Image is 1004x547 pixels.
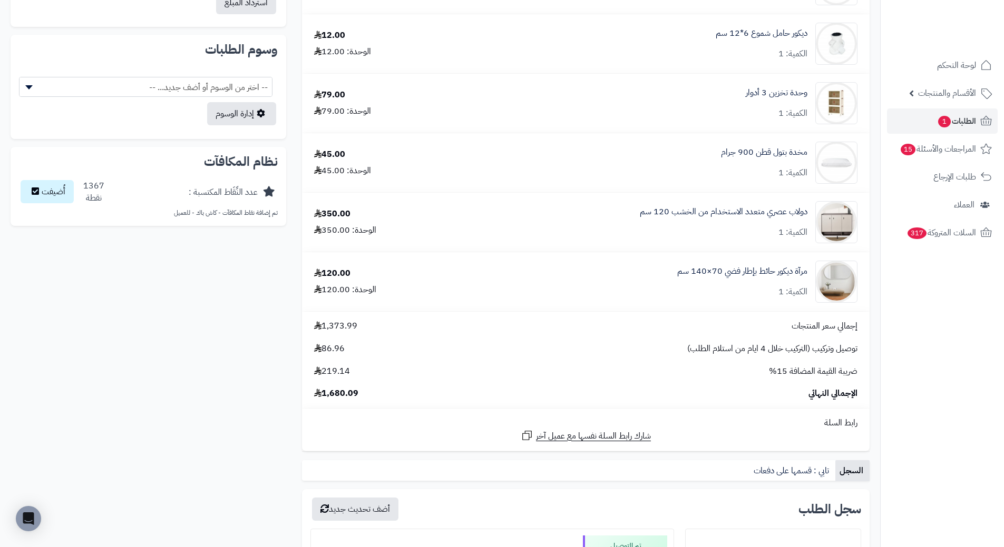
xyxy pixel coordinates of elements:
span: شارك رابط السلة نفسها مع عميل آخر [536,430,651,442]
span: 219.14 [314,365,350,377]
span: توصيل وتركيب (التركيب خلال 4 ايام من استلام الطلب) [687,343,857,355]
span: 317 [908,227,927,239]
div: الكمية: 1 [778,286,807,298]
a: مرآة ديكور حائط بإطار فضي 70×140 سم [677,265,807,277]
img: 1739778926-220106010217-90x90.jpg [816,142,857,184]
div: نقطة [83,192,104,204]
div: الوحدة: 79.00 [314,105,371,117]
span: إجمالي سعر المنتجات [792,320,857,332]
a: إدارة الوسوم [207,102,276,125]
div: رابط السلة [306,417,865,429]
span: السلات المتروكة [906,225,976,240]
div: الوحدة: 12.00 [314,46,371,58]
span: الأقسام والمنتجات [918,86,976,101]
div: الكمية: 1 [778,107,807,120]
img: 1752737949-1-90x90.jpg [816,201,857,243]
a: الطلبات1 [887,108,998,134]
a: مخدة بتول قطن 900 جرام [721,146,807,158]
p: تم إضافة نقاط المكافآت - كاش باك - للعميل [19,208,278,217]
a: السجل [835,460,870,481]
div: 120.00 [314,267,350,280]
div: 79.00 [314,89,345,101]
h3: سجل الطلب [798,503,861,515]
div: الوحدة: 350.00 [314,224,376,236]
h2: نظام المكافآت [19,155,278,168]
a: العملاء [887,192,998,217]
button: أضف تحديث جديد [312,498,398,521]
img: 1732798172-110317010039-90x90.jpg [816,23,857,65]
span: 86.96 [314,343,345,355]
div: الكمية: 1 [778,48,807,60]
a: وحدة تخزين 3 أدوار [746,87,807,99]
span: ضريبة القيمة المضافة 15% [769,365,857,377]
a: ديكور حامل شموع 6*12 سم [716,27,807,39]
a: دولاب عصري متعدد الاستخدام من الخشب 120 سم [640,206,807,218]
span: لوحة التحكم [937,58,976,73]
a: المراجعات والأسئلة15 [887,136,998,162]
span: 1 [938,116,951,127]
span: 1,373.99 [314,320,357,332]
div: 45.00 [314,148,345,161]
h2: وسوم الطلبات [19,43,278,56]
div: 12.00 [314,29,345,42]
span: 15 [901,144,915,155]
span: الإجمالي النهائي [808,387,857,400]
div: Open Intercom Messenger [16,506,41,531]
div: عدد النِّقَاط المكتسبة : [189,186,258,198]
span: الطلبات [937,114,976,128]
span: 1,680.09 [314,387,358,400]
div: الكمية: 1 [778,226,807,238]
img: 1738071812-110107010066-90x90.jpg [816,82,857,124]
a: طلبات الإرجاع [887,164,998,190]
div: 1367 [83,180,104,204]
a: لوحة التحكم [887,53,998,78]
a: شارك رابط السلة نفسها مع عميل آخر [521,429,651,442]
a: تابي : قسمها على دفعات [749,460,835,481]
img: 1753786058-1-90x90.jpg [816,261,857,303]
button: أُضيفت [21,180,74,203]
span: العملاء [954,197,974,212]
span: -- اختر من الوسوم أو أضف جديد... -- [19,77,272,97]
div: الكمية: 1 [778,167,807,179]
span: المراجعات والأسئلة [900,142,976,156]
a: السلات المتروكة317 [887,220,998,245]
div: الوحدة: 45.00 [314,165,371,177]
div: 350.00 [314,208,350,220]
div: الوحدة: 120.00 [314,284,376,296]
span: طلبات الإرجاع [933,170,976,184]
